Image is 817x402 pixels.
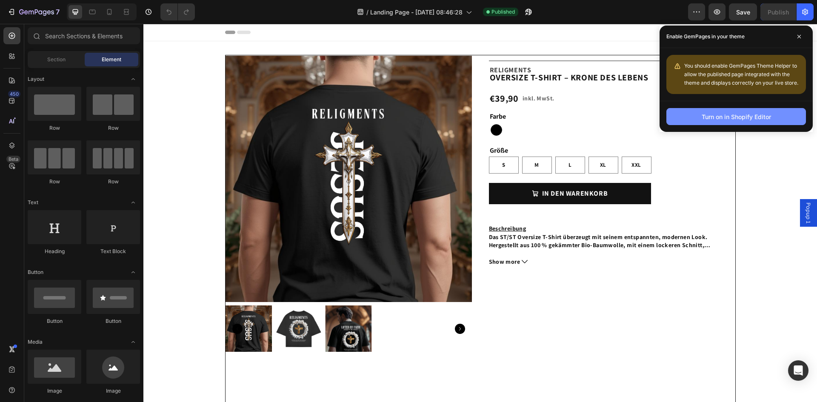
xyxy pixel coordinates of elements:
[366,8,369,17] span: /
[379,69,411,80] p: inkl. MwSt.
[28,27,140,44] input: Search Sections & Elements
[47,56,66,63] span: Section
[346,159,508,180] button: IN DEN WARENKORB
[684,63,798,86] span: You should enable GemPages Theme Helper to allow the published page integrated with the theme and...
[311,300,322,310] button: Carousel Next Arrow
[86,248,140,255] div: Text Block
[788,360,808,381] div: Open Intercom Messenger
[6,156,20,163] div: Beta
[3,3,63,20] button: 7
[28,317,81,325] div: Button
[143,24,817,402] iframe: Design area
[160,3,195,20] div: Undo/Redo
[86,387,140,395] div: Image
[86,178,140,185] div: Row
[760,3,796,20] button: Publish
[661,179,669,200] span: Popup 1
[28,248,81,255] div: Heading
[491,8,515,16] span: Published
[729,3,757,20] button: Save
[28,178,81,185] div: Row
[488,137,497,145] span: XXL
[425,137,428,145] span: L
[346,66,376,84] div: €39,90
[28,268,43,276] span: Button
[346,87,363,99] legend: Farbe
[102,56,121,63] span: Element
[359,137,362,145] span: S
[702,112,771,121] div: Turn on in Shopify Editor
[666,32,745,41] p: Enable GemPages in your theme
[56,7,60,17] p: 7
[126,335,140,349] span: Toggle open
[346,209,591,242] p: Das ST/ST Oversize T-Shirt überzeugt mit seinem entspannten, modernen Look. Hergestellt aus 100 %...
[28,338,43,346] span: Media
[86,124,140,132] div: Row
[346,201,383,208] strong: Beschreibung
[370,8,463,17] span: Landing Page - [DATE] 08:46:28
[346,46,506,61] h2: OVERSIZE T-SHIRT – KRONE DES LEBENS
[457,137,463,145] span: XL
[768,8,789,17] div: Publish
[28,387,81,395] div: Image
[126,72,140,86] span: Toggle open
[346,233,377,243] span: Show more
[89,300,99,310] button: Carousel Back Arrow
[391,137,395,145] span: M
[28,75,44,83] span: Layout
[86,317,140,325] div: Button
[346,233,592,243] button: Show more
[346,121,366,133] legend: Größe
[736,9,750,16] span: Save
[8,91,20,97] div: 450
[346,40,389,53] h2: RELIGMENTS
[28,199,38,206] span: Text
[399,164,465,175] div: IN DEN WARENKORB
[28,124,81,132] div: Row
[666,108,806,125] button: Turn on in Shopify Editor
[126,196,140,209] span: Toggle open
[126,265,140,279] span: Toggle open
